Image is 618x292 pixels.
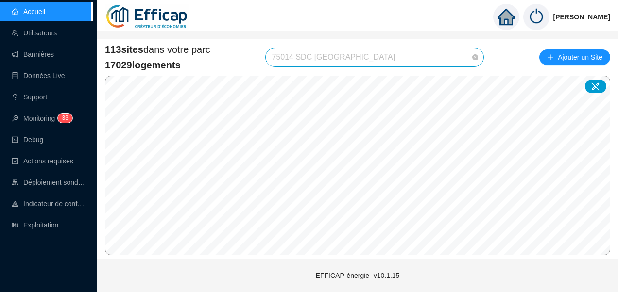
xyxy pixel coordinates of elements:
a: databaseDonnées Live [12,72,65,80]
span: 113 sites [105,44,143,55]
span: Actions requises [23,157,73,165]
span: Ajouter un Site [558,50,602,64]
sup: 33 [58,114,72,123]
button: Ajouter un Site [539,49,610,65]
span: 3 [62,114,65,121]
a: questionSupport [12,93,47,101]
canvas: Map [105,76,610,255]
a: codeDebug [12,136,43,144]
a: monitorMonitoring33 [12,114,69,122]
a: clusterDéploiement sondes [12,178,86,186]
span: home [498,8,515,26]
a: teamUtilisateurs [12,29,57,37]
img: power [523,4,549,30]
a: slidersExploitation [12,221,58,229]
a: homeAccueil [12,8,45,16]
span: close-circle [472,54,478,60]
span: EFFICAP-énergie - v10.1.15 [316,272,400,279]
span: plus [547,54,554,61]
span: 17029 logements [105,58,210,72]
span: 75014 SDC Parc Montsouris [272,48,478,66]
span: [PERSON_NAME] [553,1,610,32]
a: notificationBannières [12,50,54,58]
span: check-square [12,158,18,164]
a: heat-mapIndicateur de confort [12,200,86,208]
span: dans votre parc [105,43,210,56]
span: 3 [65,114,69,121]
